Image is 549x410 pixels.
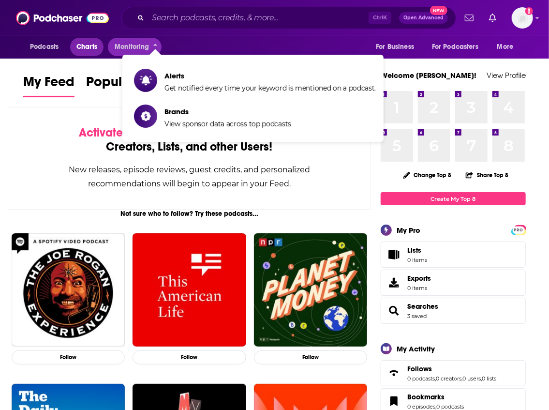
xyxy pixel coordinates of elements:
a: View Profile [487,71,526,80]
span: Exports [384,276,403,289]
img: The Joe Rogan Experience [12,233,125,347]
button: Follow [254,350,367,364]
a: My Feed [23,74,74,97]
span: , [481,375,482,382]
img: This American Life [133,233,246,347]
span: Logged in as Kkliu [512,7,533,29]
span: Lists [407,246,421,255]
a: 0 lists [482,375,496,382]
a: Welcome [PERSON_NAME]! [381,71,476,80]
a: Lists [381,242,526,268]
span: For Business [376,40,414,54]
div: Search podcasts, credits, & more... [121,7,456,29]
span: PRO [513,227,524,234]
span: , [461,375,462,382]
button: Follow [12,350,125,364]
span: New [430,6,447,15]
a: 0 podcasts [407,375,435,382]
a: Exports [381,270,526,296]
a: Show notifications dropdown [485,10,500,26]
div: My Activity [397,344,435,353]
span: Bookmarks [407,393,445,401]
img: User Profile [512,7,533,29]
button: open menu [23,38,71,56]
span: Open Advanced [403,15,444,20]
a: Follows [384,366,403,380]
button: Open AdvancedNew [399,12,448,24]
span: Lists [384,248,403,261]
span: Alerts [164,71,376,80]
button: open menu [490,38,526,56]
img: Planet Money [254,233,367,347]
button: open menu [426,38,492,56]
a: Show notifications dropdown [461,10,477,26]
button: Show profile menu [512,7,533,29]
a: Searches [384,304,403,318]
a: 0 users [462,375,481,382]
span: More [497,40,514,54]
a: 0 episodes [407,403,435,410]
a: Create My Top 8 [381,192,526,205]
a: Follows [407,364,496,373]
span: Exports [407,274,431,283]
span: Follows [381,360,526,386]
span: Monitoring [115,40,149,54]
a: Searches [407,302,438,311]
div: by following Podcasts, Creators, Lists, and other Users! [57,126,322,154]
button: Change Top 8 [398,169,458,181]
span: 0 items [407,257,427,263]
a: 3 saved [407,313,427,319]
a: PRO [513,226,524,233]
span: Brands [164,107,291,116]
span: Ctrl K [369,12,391,24]
span: Get notified every time your keyword is mentioned on a podcast. [164,84,376,92]
div: New releases, episode reviews, guest credits, and personalized recommendations will begin to appe... [57,163,322,191]
button: close menu [108,38,162,56]
a: Popular Feed [86,74,168,97]
span: View sponsor data across top podcasts [164,120,291,128]
a: 0 creators [436,375,461,382]
img: Podchaser - Follow, Share and Rate Podcasts [16,9,109,27]
svg: Add a profile image [525,7,533,15]
button: Share Top 8 [465,166,509,184]
a: 0 podcasts [436,403,464,410]
div: My Pro [397,226,420,235]
span: Searches [381,298,526,324]
span: My Feed [23,74,74,96]
span: Follows [407,364,432,373]
a: Bookmarks [384,395,403,408]
span: , [435,403,436,410]
button: Follow [133,350,246,364]
a: Charts [70,38,103,56]
span: 0 items [407,285,431,291]
span: Charts [76,40,97,54]
a: Bookmarks [407,393,464,401]
input: Search podcasts, credits, & more... [148,10,369,26]
div: Not sure who to follow? Try these podcasts... [8,210,371,218]
span: Lists [407,246,427,255]
span: Popular Feed [86,74,168,96]
span: For Podcasters [432,40,478,54]
span: Podcasts [30,40,59,54]
span: Activate your Feed [79,125,178,140]
span: , [435,375,436,382]
button: open menu [369,38,426,56]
